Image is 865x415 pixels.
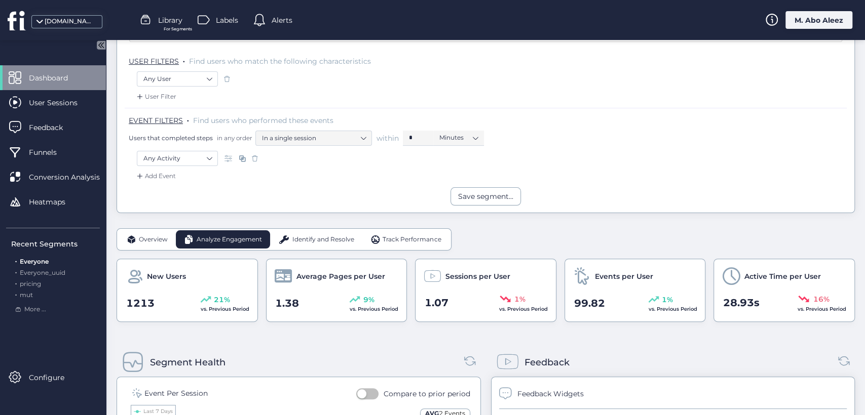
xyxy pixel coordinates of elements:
[20,291,33,299] span: mut
[20,269,65,276] span: Everyone_uuid
[798,306,846,312] span: vs. Previous Period
[135,92,176,102] div: User Filter
[29,196,81,207] span: Heatmaps
[275,296,299,311] span: 1.38
[126,296,155,311] span: 1213
[445,271,510,282] span: Sessions per User
[296,271,385,282] span: Average Pages per User
[744,271,820,282] span: Active Time per User
[377,133,399,143] span: within
[383,235,441,244] span: Track Performance
[15,256,17,265] span: .
[29,172,115,183] span: Conversion Analysis
[214,294,230,305] span: 21%
[164,26,192,32] span: For Segments
[29,122,78,133] span: Feedback
[144,388,208,399] div: Event Per Session
[785,11,852,29] div: M. Abo Aleez
[595,271,653,282] span: Events per User
[425,295,448,311] span: 1.07
[143,71,211,87] nz-select-item: Any User
[216,15,238,26] span: Labels
[458,191,513,202] div: Save segment...
[215,134,252,142] span: in any order
[15,278,17,287] span: .
[262,131,365,146] nz-select-item: In a single session
[29,97,93,108] span: User Sessions
[723,295,760,311] span: 28.93s
[15,267,17,276] span: .
[15,289,17,299] span: .
[292,235,354,244] span: Identify and Resolve
[45,17,95,26] div: [DOMAIN_NAME]
[143,408,173,414] text: Last 7 Days
[662,294,673,305] span: 1%
[272,15,292,26] span: Alerts
[189,57,371,66] span: Find users who match the following characteristics
[11,238,100,250] div: Recent Segments
[439,130,478,145] nz-select-item: Minutes
[150,355,225,369] div: Segment Health
[363,294,374,305] span: 9%
[201,306,249,312] span: vs. Previous Period
[499,306,548,312] span: vs. Previous Period
[158,15,182,26] span: Library
[197,235,262,244] span: Analyze Engagement
[24,305,46,314] span: More ...
[129,57,179,66] span: USER FILTERS
[147,271,186,282] span: New Users
[135,171,176,181] div: Add Event
[29,72,83,84] span: Dashboard
[350,306,398,312] span: vs. Previous Period
[143,151,211,166] nz-select-item: Any Activity
[384,388,470,399] div: Compare to prior period
[183,55,185,65] span: .
[187,114,189,124] span: .
[517,388,584,399] div: Feedback Widgets
[20,280,41,287] span: pricing
[813,294,829,305] span: 16%
[524,355,570,369] div: Feedback
[129,134,213,142] span: Users that completed steps
[574,296,605,311] span: 99.82
[193,116,333,125] span: Find users who performed these events
[129,116,183,125] span: EVENT FILTERS
[648,306,697,312] span: vs. Previous Period
[139,235,168,244] span: Overview
[29,147,72,158] span: Funnels
[29,372,80,383] span: Configure
[20,258,49,265] span: Everyone
[514,294,525,305] span: 1%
